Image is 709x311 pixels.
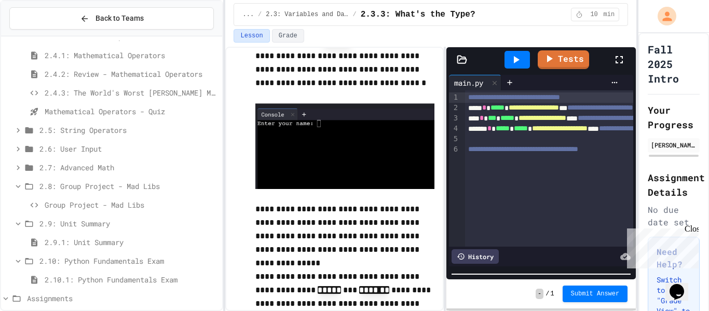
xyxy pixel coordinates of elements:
span: / [352,10,356,19]
span: 2.10.1: Python Fundamentals Exam [45,274,218,285]
span: 2.4.2: Review - Mathematical Operators [45,69,218,79]
div: 6 [449,144,459,155]
span: 2.4.1: Mathematical Operators [45,50,218,61]
span: Submit Answer [571,290,620,298]
div: 4 [449,124,459,134]
span: Assignments [27,293,218,304]
span: 2.9: Unit Summary [39,218,218,229]
span: 1 [550,290,554,298]
button: Submit Answer [563,286,628,302]
span: min [604,10,615,19]
span: 2.5: String Operators [39,125,218,136]
span: Back to Teams [96,13,144,24]
span: 2.3.3: What's the Type? [361,8,475,21]
button: Back to Teams [9,7,214,30]
div: Chat with us now!Close [4,4,72,66]
span: 2.6: User Input [39,143,218,154]
h2: Your Progress [648,103,700,132]
span: 2.7: Advanced Math [39,162,218,173]
span: ... [242,10,254,19]
iframe: chat widget [665,269,699,301]
span: - [536,289,543,299]
span: 2.9.1: Unit Summary [45,237,218,248]
span: 2.10: Python Fundamentals Exam [39,255,218,266]
div: 5 [449,134,459,144]
div: 2 [449,103,459,113]
span: 2.4.3: The World's Worst [PERSON_NAME] Market [45,87,218,98]
div: 1 [449,92,459,103]
div: 3 [449,113,459,124]
span: / [258,10,262,19]
span: / [546,290,549,298]
button: Lesson [234,29,269,43]
div: History [452,249,499,264]
div: main.py [449,77,488,88]
div: No due date set [648,204,700,228]
iframe: chat widget [623,224,699,268]
div: main.py [449,75,501,90]
span: 2.8: Group Project - Mad Libs [39,181,218,192]
span: Group Project - Mad Libs [45,199,218,210]
h1: Fall 2025 Intro [648,42,700,86]
span: Mathematical Operators - Quiz [45,106,218,117]
span: 2.3: Variables and Data Types [266,10,348,19]
span: 10 [586,10,603,19]
div: [PERSON_NAME] [651,140,697,150]
div: My Account [647,4,679,28]
h2: Assignment Details [648,170,700,199]
button: Grade [272,29,304,43]
a: Tests [538,50,589,69]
